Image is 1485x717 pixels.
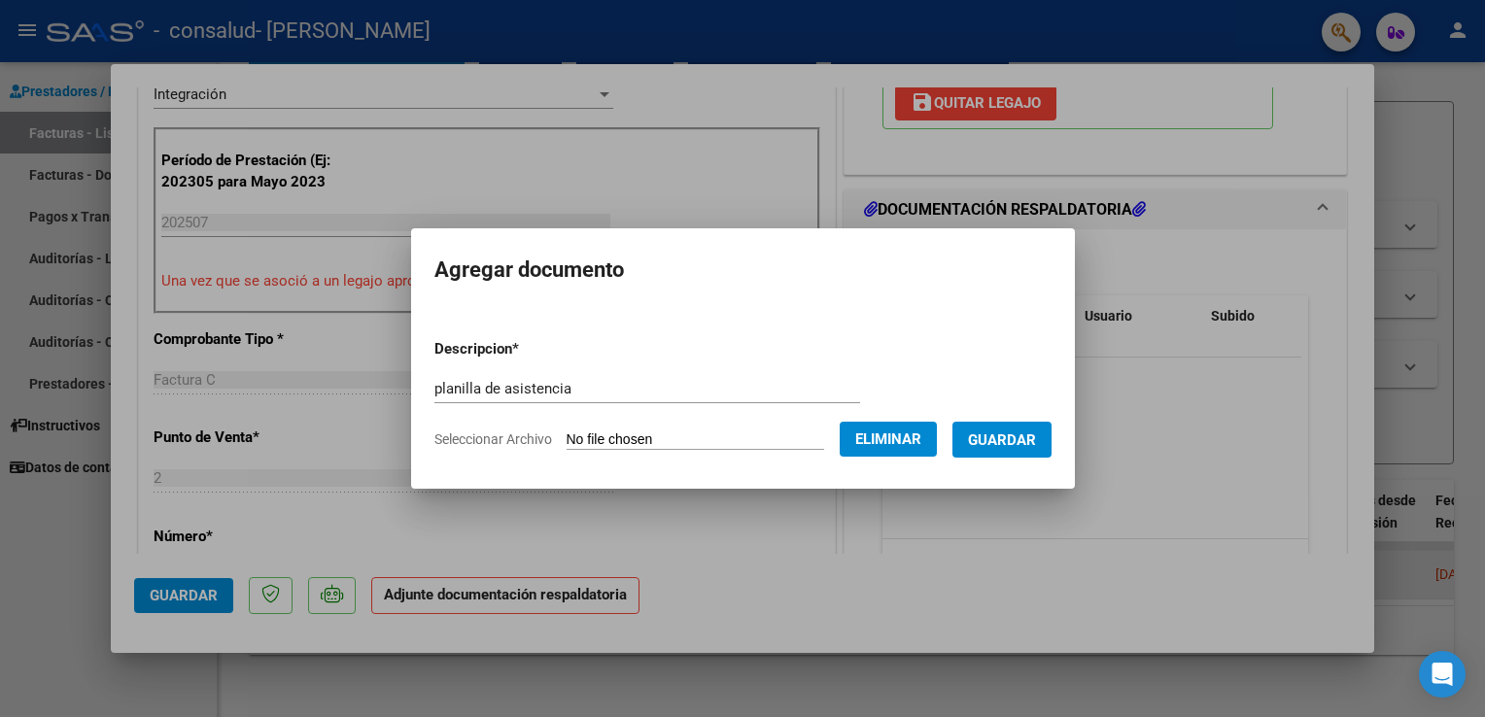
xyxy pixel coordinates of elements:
[855,430,921,448] span: Eliminar
[434,252,1052,289] h2: Agregar documento
[840,422,937,457] button: Eliminar
[952,422,1052,458] button: Guardar
[968,431,1036,449] span: Guardar
[434,431,552,447] span: Seleccionar Archivo
[1419,651,1466,698] div: Open Intercom Messenger
[434,338,620,360] p: Descripcion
